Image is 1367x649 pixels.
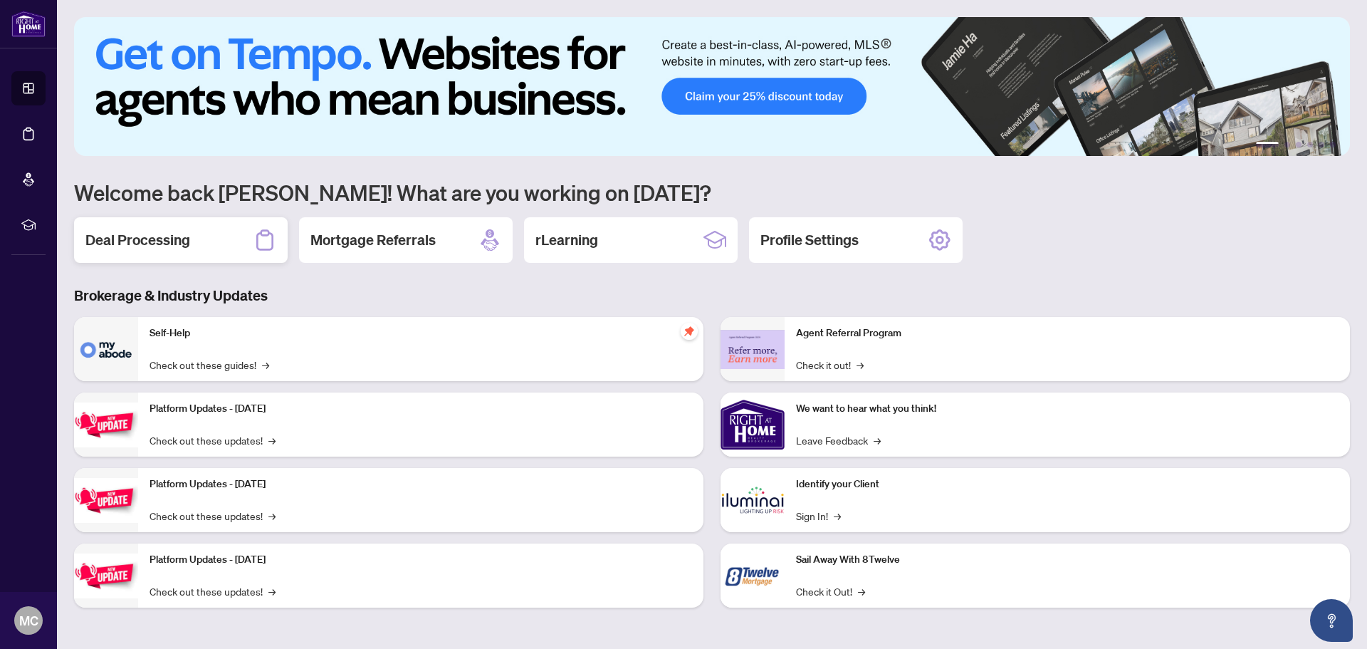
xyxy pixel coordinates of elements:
[1330,142,1336,147] button: 6
[796,401,1339,417] p: We want to hear what you think!
[760,230,859,250] h2: Profile Settings
[150,357,269,373] a: Check out these guides!→
[268,508,276,524] span: →
[796,326,1339,341] p: Agent Referral Program
[1310,599,1353,642] button: Open asap
[150,326,692,341] p: Self-Help
[74,478,138,523] img: Platform Updates - July 8, 2025
[721,330,785,369] img: Agent Referral Program
[796,552,1339,568] p: Sail Away With 8Twelve
[796,357,864,373] a: Check it out!→
[796,432,881,448] a: Leave Feedback→
[150,432,276,448] a: Check out these updates!→
[74,17,1350,156] img: Slide 0
[262,357,269,373] span: →
[150,552,692,568] p: Platform Updates - [DATE]
[1256,142,1279,147] button: 1
[834,508,841,524] span: →
[857,357,864,373] span: →
[874,432,881,448] span: →
[1296,142,1301,147] button: 3
[74,317,138,381] img: Self-Help
[268,583,276,599] span: →
[796,583,865,599] a: Check it Out!→
[681,323,698,340] span: pushpin
[19,611,38,630] span: MC
[150,477,692,492] p: Platform Updates - [DATE]
[1307,142,1313,147] button: 4
[74,554,138,598] img: Platform Updates - June 23, 2025
[85,230,190,250] h2: Deal Processing
[796,508,841,524] a: Sign In!→
[1319,142,1324,147] button: 5
[150,508,276,524] a: Check out these updates!→
[1284,142,1290,147] button: 2
[150,401,692,417] p: Platform Updates - [DATE]
[268,432,276,448] span: →
[74,179,1350,206] h1: Welcome back [PERSON_NAME]! What are you working on [DATE]?
[74,403,138,447] img: Platform Updates - July 21, 2025
[535,230,598,250] h2: rLearning
[11,11,46,37] img: logo
[721,393,785,457] img: We want to hear what you think!
[150,583,276,599] a: Check out these updates!→
[721,468,785,532] img: Identify your Client
[796,477,1339,492] p: Identify your Client
[858,583,865,599] span: →
[310,230,436,250] h2: Mortgage Referrals
[721,544,785,608] img: Sail Away With 8Twelve
[74,286,1350,306] h3: Brokerage & Industry Updates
